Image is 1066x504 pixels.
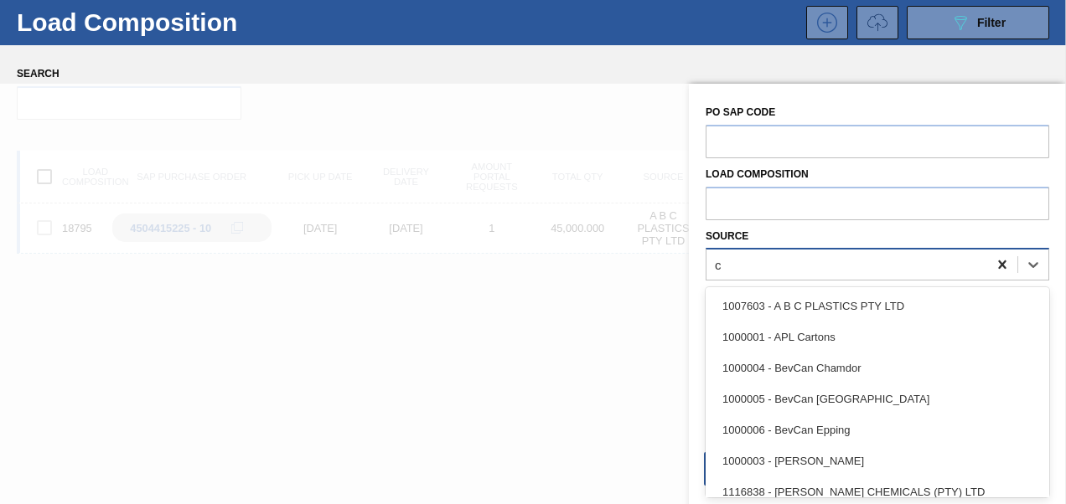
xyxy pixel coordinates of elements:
[798,6,848,39] div: New Load Composition
[706,414,1049,445] div: 1000006 - BevCan Epping
[706,230,748,242] label: Source
[856,6,898,39] button: UploadTransport Information
[848,6,898,39] div: Request volume
[907,6,1049,39] button: Filter
[977,16,1006,29] span: Filter
[706,321,1049,352] div: 1000001 - APL Cartons
[17,13,271,32] h1: Load Composition
[706,106,775,118] label: PO SAP Code
[706,291,1049,321] div: 1007603 - A B C PLASTICS PTY LTD
[704,452,862,486] button: Search
[17,62,241,86] label: Search
[706,352,1049,383] div: 1000004 - BevCan Chamdor
[706,445,1049,476] div: 1000003 - [PERSON_NAME]
[706,383,1049,414] div: 1000005 - BevCan [GEOGRAPHIC_DATA]
[706,168,809,180] label: Load composition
